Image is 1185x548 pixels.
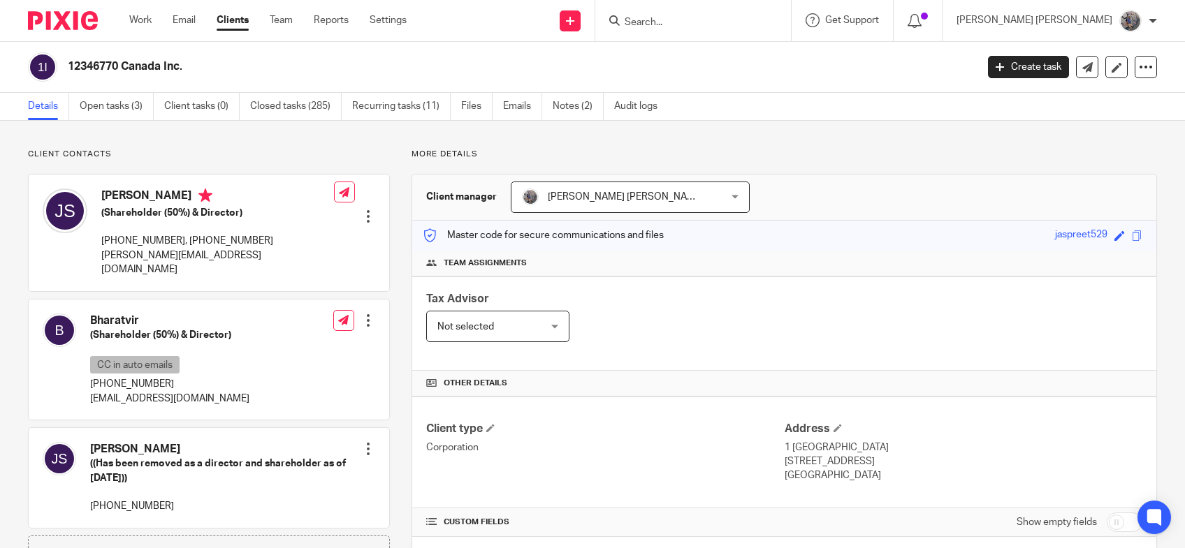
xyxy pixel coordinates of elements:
[437,322,494,332] span: Not selected
[43,188,87,233] img: svg%3E
[90,377,249,391] p: [PHONE_NUMBER]
[1017,515,1097,529] label: Show empty fields
[314,13,349,27] a: Reports
[444,258,527,269] span: Team assignments
[426,422,784,436] h4: Client type
[1119,10,1142,32] img: 20160912_191538.jpg
[80,93,154,120] a: Open tasks (3)
[423,228,664,242] p: Master code for secure communications and files
[785,468,1142,482] p: [GEOGRAPHIC_DATA]
[444,378,507,389] span: Other details
[426,517,784,528] h4: CUSTOM FIELDS
[957,13,1112,27] p: [PERSON_NAME] [PERSON_NAME]
[90,328,249,342] h5: (Shareholder (50%) & Director)
[1055,228,1107,244] div: jaspreet529
[370,13,407,27] a: Settings
[90,499,361,513] p: [PHONE_NUMBER]
[412,149,1157,160] p: More details
[101,249,334,277] p: [PERSON_NAME][EMAIL_ADDRESS][DOMAIN_NAME]
[426,293,489,304] span: Tax Advisor
[548,192,704,202] span: [PERSON_NAME] [PERSON_NAME]
[988,56,1069,78] a: Create task
[173,13,196,27] a: Email
[43,442,76,475] img: svg%3E
[553,93,604,120] a: Notes (2)
[101,188,334,206] h4: [PERSON_NAME]
[785,440,1142,454] p: 1 [GEOGRAPHIC_DATA]
[217,13,249,27] a: Clients
[522,188,539,205] img: 20160912_191538.jpg
[90,356,180,373] p: CC in auto emails
[250,93,342,120] a: Closed tasks (285)
[503,93,542,120] a: Emails
[101,206,334,220] h5: (Shareholder (50%) & Director)
[785,422,1142,436] h4: Address
[198,188,212,202] i: Primary
[28,11,98,30] img: Pixie
[825,15,879,25] span: Get Support
[28,93,69,120] a: Details
[28,52,57,82] img: svg%3E
[43,313,76,347] img: svg%3E
[614,93,668,120] a: Audit logs
[68,59,787,74] h2: 12346770 Canada Inc.
[352,93,451,120] a: Recurring tasks (11)
[90,442,361,457] h4: [PERSON_NAME]
[164,93,240,120] a: Client tasks (0)
[623,17,749,29] input: Search
[426,440,784,454] p: Corporation
[90,313,249,328] h4: Bharatvir
[426,190,497,204] h3: Client manager
[101,234,334,248] p: [PHONE_NUMBER], [PHONE_NUMBER]
[461,93,493,120] a: Files
[270,13,293,27] a: Team
[90,392,249,406] p: [EMAIL_ADDRESS][DOMAIN_NAME]
[129,13,152,27] a: Work
[785,454,1142,468] p: [STREET_ADDRESS]
[28,149,390,160] p: Client contacts
[90,457,361,485] h5: ((Has been removed as a director and shareholder as of [DATE]))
